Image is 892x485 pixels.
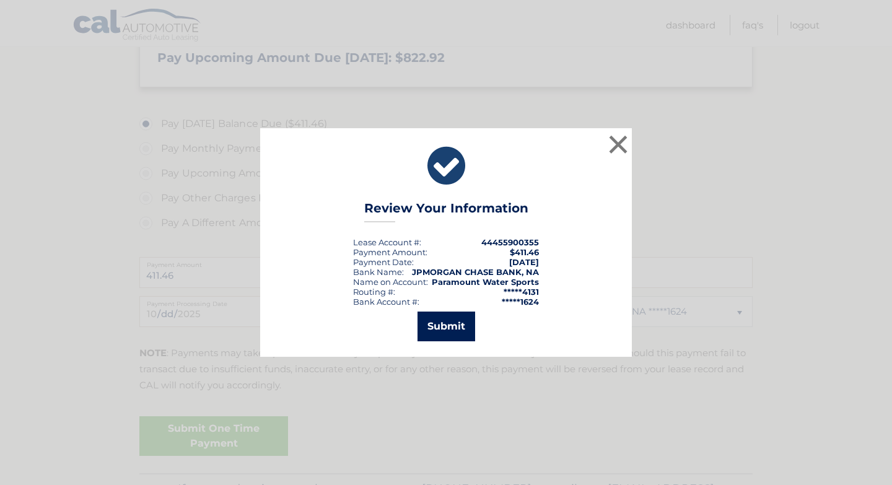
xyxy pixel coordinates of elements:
[353,277,428,287] div: Name on Account:
[418,312,475,341] button: Submit
[432,277,539,287] strong: Paramount Water Sports
[353,237,421,247] div: Lease Account #:
[353,257,412,267] span: Payment Date
[353,267,404,277] div: Bank Name:
[510,247,539,257] span: $411.46
[606,132,631,157] button: ×
[353,287,395,297] div: Routing #:
[509,257,539,267] span: [DATE]
[364,201,528,222] h3: Review Your Information
[353,297,419,307] div: Bank Account #:
[353,247,427,257] div: Payment Amount:
[481,237,539,247] strong: 44455900355
[412,267,539,277] strong: JPMORGAN CHASE BANK, NA
[353,257,414,267] div: :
